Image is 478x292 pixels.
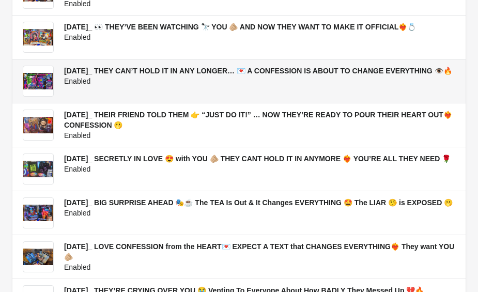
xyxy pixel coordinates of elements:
span: [DATE]_ LOVE CONFESSION from the HEART💌 EXPECT A TEXT that CHANGES EVERYTHING❤️‍🔥 They want YOU 🫵🏼 [64,242,454,261]
span: [DATE]_ SECRETLY IN LOVE 😍 with YOU 🫵🏼 THEY CANT HOLD IT IN ANYMORE ❤️‍🔥 YOU’RE ALL THEY NEED 🌹 [64,155,451,163]
div: Enabled [64,208,455,218]
div: Enabled [64,32,455,42]
div: Enabled [64,262,455,272]
img: 2025.09.10_ SECRETLY IN LOVE 😍 with YOU 🫵🏼 THEY CANT HOLD IT IN ANYMORE ❤️‍🔥 YOU’RE ALL THEY NEED 🌹 [23,161,53,178]
span: [DATE]_ BIG SURPRISE AHEAD 🎭☕ The TEA Is Out & It Changes EVERYTHING 🤩 The LIAR 🤥 is EXPOSED 🫢 [64,198,453,207]
div: Enabled [64,76,455,86]
div: Enabled [64,130,455,141]
span: [DATE]_ THEIR FRIEND TOLD THEM 👉 “JUST DO IT!” … NOW THEY’RE READY TO POUR THEIR HEART OUT❤️‍🔥 CO... [64,111,452,129]
span: [DATE]_ 👀 THEY’VE BEEN WATCHING 🔭 YOU 🫵🏼 AND NOW THEY WANT TO MAKE IT OFFICIAL❤️‍🔥💍 [64,23,416,31]
img: 2025.09.09_ BIG SURPRISE AHEAD 🎭☕ The TEA Is Out & It Changes EVERYTHING 🤩 The LIAR 🤥 is EXPOSED 🫢 [23,205,53,222]
div: Enabled [64,164,455,174]
img: 2025.09.12_ THEIR FRIEND TOLD THEM 👉 “JUST DO IT!” … NOW THEY’RE READY TO POUR THEIR HEART OUT❤️‍... [23,117,53,134]
img: 2025.09.15_ 👀 THEY’VE BEEN WATCHING 🔭 YOU 🫵🏼 AND NOW THEY WANT TO MAKE IT OFFICIAL❤️‍🔥💍 [23,29,53,46]
img: 2025.09.08_ LOVE CONFESSION from the HEART💌 EXPECT A TEXT that CHANGES EVERYTHING❤️‍🔥 They want Y... [23,249,53,266]
img: 2025.09.13_ THEY CAN’T HOLD IT IN ANY LONGER… 💌 A CONFESSION IS ABOUT TO CHANGE EVERYTHING 👁️🔥 [23,73,53,90]
span: [DATE]_ THEY CAN’T HOLD IT IN ANY LONGER… 💌 A CONFESSION IS ABOUT TO CHANGE EVERYTHING 👁️🔥 [64,67,452,75]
